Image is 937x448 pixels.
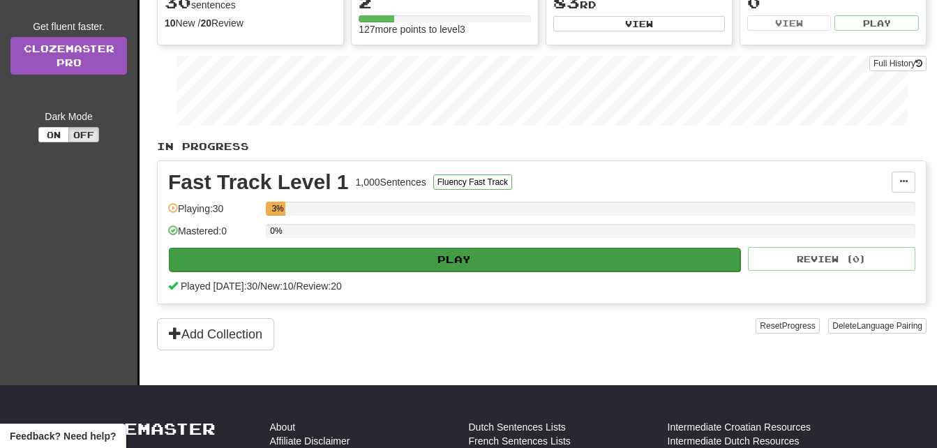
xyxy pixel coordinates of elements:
a: ClozemasterPro [10,37,127,75]
div: Playing: 30 [168,202,259,225]
button: Off [68,127,99,142]
span: / [294,281,297,292]
a: Intermediate Dutch Resources [668,434,800,448]
button: ResetProgress [756,318,819,334]
strong: 10 [165,17,176,29]
span: Progress [782,321,816,331]
button: Play [169,248,740,271]
div: New / Review [165,16,336,30]
div: Dark Mode [10,110,127,124]
div: 1,000 Sentences [356,175,426,189]
button: View [553,16,725,31]
div: Fast Track Level 1 [168,172,349,193]
a: Intermediate Croatian Resources [668,420,811,434]
button: On [38,127,69,142]
strong: 20 [200,17,211,29]
span: / [257,281,260,292]
p: In Progress [157,140,927,154]
div: Mastered: 0 [168,224,259,247]
a: Clozemaster [71,420,216,438]
button: Add Collection [157,318,274,350]
a: Dutch Sentences Lists [469,420,566,434]
a: French Sentences Lists [469,434,571,448]
a: About [270,420,296,434]
button: Play [834,15,919,31]
span: Open feedback widget [10,429,116,443]
button: Fluency Fast Track [433,174,512,190]
button: View [747,15,832,31]
button: Review (0) [748,247,915,271]
a: Affiliate Disclaimer [270,434,350,448]
span: Language Pairing [857,321,922,331]
span: Review: 20 [296,281,341,292]
button: Full History [869,56,927,71]
div: 3% [270,202,285,216]
span: Played [DATE]: 30 [181,281,257,292]
span: New: 10 [260,281,293,292]
div: 127 more points to level 3 [359,22,530,36]
button: DeleteLanguage Pairing [828,318,927,334]
div: Get fluent faster. [10,20,127,33]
